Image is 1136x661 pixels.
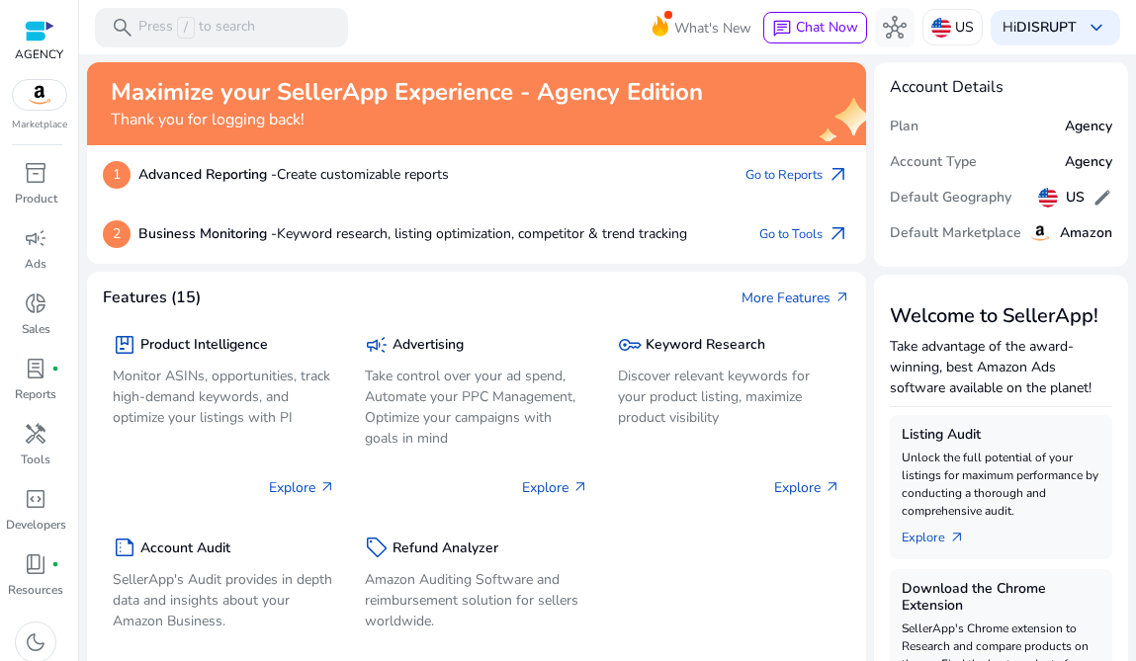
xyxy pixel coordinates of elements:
img: us.svg [931,18,951,38]
h5: Agency [1065,154,1112,171]
b: Business Monitoring - [138,224,277,243]
span: book_4 [24,552,47,576]
h2: Maximize your SellerApp Experience - Agency Edition [111,78,703,107]
span: arrow_outward [827,163,850,187]
h4: Thank you for logging back! [111,111,703,129]
p: Monitor ASINs, opportunities, track high-demand keywords, and optimize your listings with PI [113,366,335,428]
span: key [618,333,642,357]
span: arrow_outward [949,530,965,545]
span: handyman [24,422,47,446]
span: arrow_outward [825,479,840,495]
h5: Default Marketplace [890,225,1021,242]
p: Sales [22,320,50,338]
h4: Features (15) [103,289,201,307]
span: fiber_manual_record [51,560,59,568]
p: Explore [269,477,335,498]
span: code_blocks [24,487,47,511]
span: / [177,17,195,39]
p: SellerApp's Audit provides in depth data and insights about your Amazon Business. [113,569,335,631]
h5: Default Geography [890,190,1011,207]
span: Chat Now [796,18,858,37]
p: Take advantage of the award-winning, best Amazon Ads software available on the planet! [890,336,1112,398]
span: hub [883,16,907,40]
span: arrow_outward [827,222,850,246]
p: Press to search [138,17,255,39]
h5: Refund Analyzer [393,540,498,557]
span: campaign [24,226,47,250]
h4: Account Details [890,78,1112,97]
span: What's New [674,11,751,45]
span: lab_profile [24,357,47,380]
p: Resources [8,581,63,599]
p: Amazon Auditing Software and reimbursement solution for sellers worldwide. [365,569,587,631]
span: inventory_2 [24,161,47,185]
p: Discover relevant keywords for your product listing, maximize product visibility [618,366,840,428]
h5: Plan [890,119,918,135]
h5: Advertising [393,337,464,354]
a: Go to Toolsarrow_outward [759,220,850,248]
span: sell [365,536,389,559]
h5: Keyword Research [646,337,765,354]
h5: Listing Audit [902,427,1100,444]
img: amazon.svg [13,80,66,110]
p: Unlock the full potential of your listings for maximum performance by conducting a thorough and c... [902,449,1100,520]
p: Keyword research, listing optimization, competitor & trend tracking [138,223,687,244]
h5: Account Audit [140,540,230,557]
b: DISRUPT [1016,18,1077,37]
img: us.svg [1038,188,1058,207]
h5: Product Intelligence [140,337,268,354]
p: Reports [15,385,56,403]
h5: US [1066,190,1085,207]
p: Explore [522,477,588,498]
p: AGENCY [15,45,63,63]
span: donut_small [24,291,47,315]
p: Product [15,190,57,207]
span: arrow_outward [572,479,588,495]
img: amazon.svg [1028,221,1052,245]
p: Explore [774,477,840,498]
h3: Welcome to SellerApp! [890,304,1112,328]
span: arrow_outward [834,289,850,305]
p: Hi [1003,21,1077,35]
p: US [955,10,974,44]
h5: Account Type [890,154,977,171]
p: Create customizable reports [138,164,449,185]
p: Developers [6,516,66,534]
a: More Featuresarrow_outward [742,288,850,308]
p: 1 [103,161,131,189]
p: Take control over your ad spend, Automate your PPC Management, Optimize your campaigns with goals... [365,366,587,449]
h5: Amazon [1060,225,1112,242]
p: 2 [103,220,131,248]
span: arrow_outward [319,479,335,495]
b: Advanced Reporting - [138,165,277,184]
a: Explorearrow_outward [902,520,981,547]
h5: Download the Chrome Extension [902,581,1100,615]
button: chatChat Now [763,12,867,43]
p: Ads [25,255,46,273]
span: summarize [113,536,136,559]
h5: Agency [1065,119,1112,135]
a: Go to Reportsarrow_outward [745,161,850,189]
p: Marketplace [12,118,67,132]
span: edit [1092,188,1112,207]
span: fiber_manual_record [51,365,59,372]
span: package [113,333,136,357]
span: keyboard_arrow_down [1085,16,1108,40]
span: chat [772,19,792,39]
button: hub [875,8,915,47]
p: Tools [21,451,50,468]
span: search [111,16,134,40]
span: campaign [365,333,389,357]
span: dark_mode [24,630,47,654]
